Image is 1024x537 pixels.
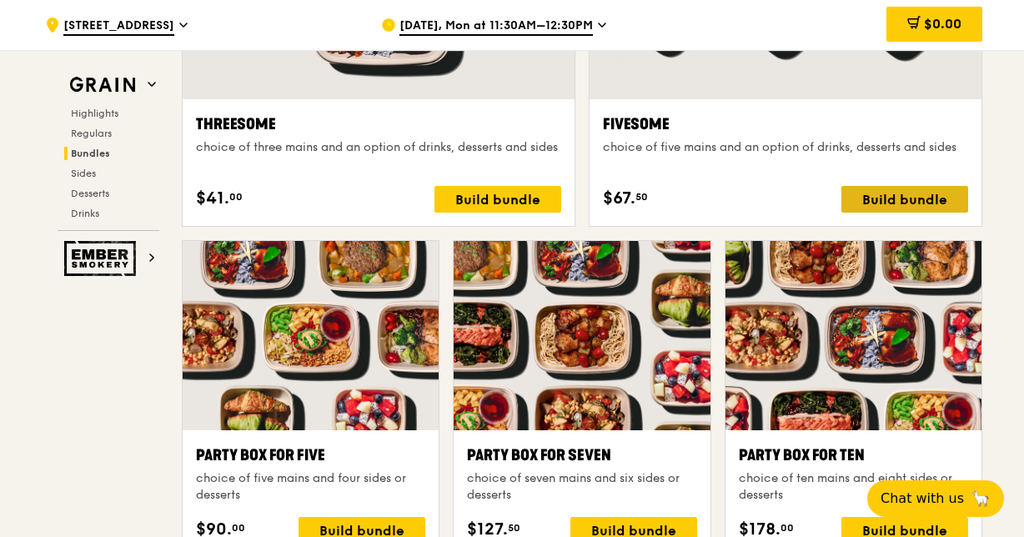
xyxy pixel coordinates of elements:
[467,444,696,467] div: Party Box for Seven
[71,208,99,219] span: Drinks
[924,16,961,32] span: $0.00
[71,188,109,199] span: Desserts
[71,128,112,139] span: Regulars
[867,480,1004,517] button: Chat with us🦙
[232,521,245,534] span: 00
[196,139,561,156] div: choice of three mains and an option of drinks, desserts and sides
[196,113,561,136] div: Threesome
[781,521,794,534] span: 00
[399,18,593,36] span: [DATE], Mon at 11:30AM–12:30PM
[71,108,118,119] span: Highlights
[63,18,174,36] span: [STREET_ADDRESS]
[71,168,96,179] span: Sides
[64,70,141,100] img: Grain web logo
[635,190,648,203] span: 50
[196,470,425,504] div: choice of five mains and four sides or desserts
[603,186,635,211] span: $67.
[196,444,425,467] div: Party Box for Five
[467,470,696,504] div: choice of seven mains and six sides or desserts
[64,241,141,276] img: Ember Smokery web logo
[971,489,991,509] span: 🦙
[603,113,968,136] div: Fivesome
[739,470,968,504] div: choice of ten mains and eight sides or desserts
[881,489,964,509] span: Chat with us
[603,139,968,156] div: choice of five mains and an option of drinks, desserts and sides
[229,190,243,203] span: 00
[196,186,229,211] span: $41.
[71,148,110,159] span: Bundles
[841,186,968,213] div: Build bundle
[434,186,561,213] div: Build bundle
[739,444,968,467] div: Party Box for Ten
[508,521,520,534] span: 50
